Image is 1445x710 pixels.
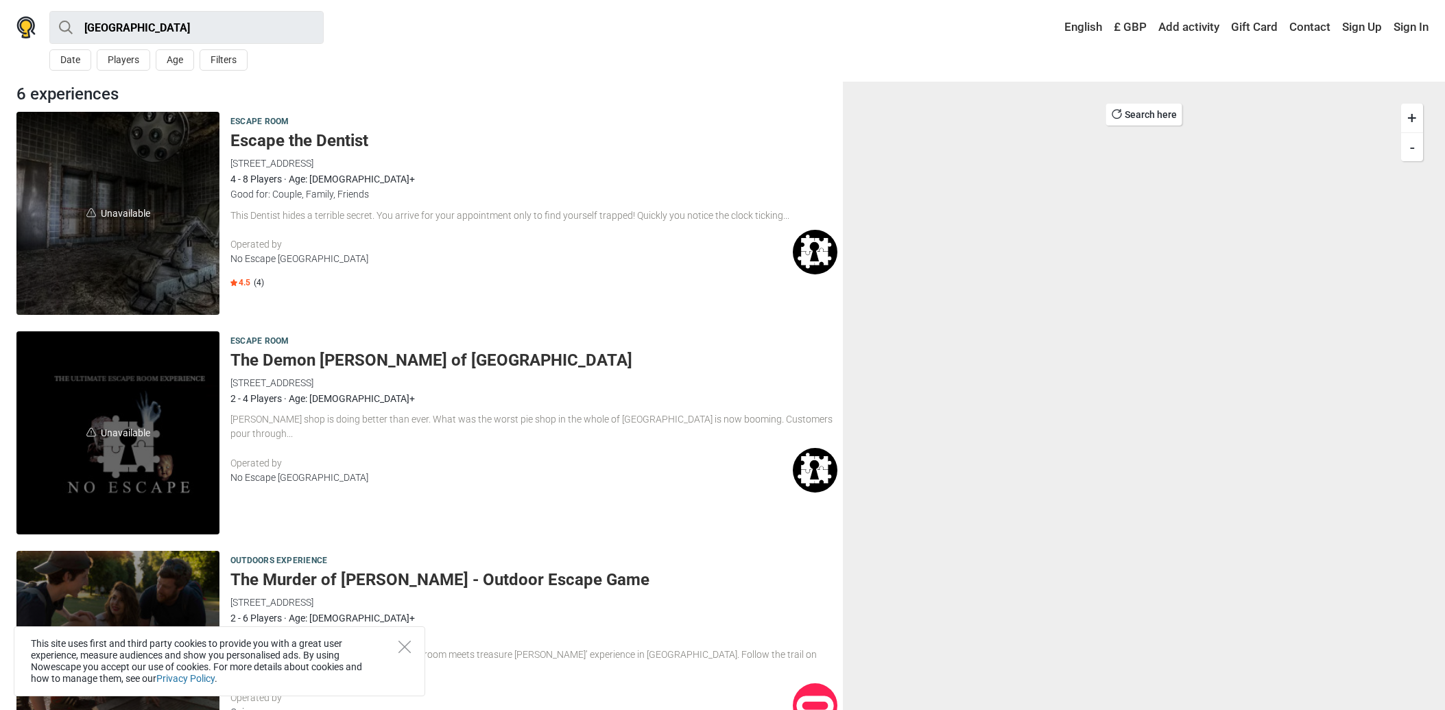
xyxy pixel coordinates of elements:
div: [STREET_ADDRESS] [230,156,837,171]
div: Operated by [230,456,793,471]
a: Add activity [1155,15,1223,40]
button: - [1401,132,1423,161]
h5: The Murder of [PERSON_NAME] - Outdoor Escape Game [230,570,837,590]
div: No Escape [GEOGRAPHIC_DATA] [230,252,793,266]
div: [STREET_ADDRESS] [230,595,837,610]
h5: The Demon [PERSON_NAME] of [GEOGRAPHIC_DATA] [230,351,837,370]
button: Close [398,641,411,653]
button: Date [49,49,91,71]
div: Operated by [230,237,793,252]
div: Operated by [230,691,793,705]
img: English [1055,23,1064,32]
h5: Escape the Dentist [230,131,837,151]
div: Good for: Birthday party, Family, Teenagers [230,626,837,641]
a: Sign Up [1339,15,1385,40]
div: 2 - 6 Players · Age: [DEMOGRAPHIC_DATA]+ [230,611,837,626]
span: Outdoors Experience [230,554,327,569]
button: Age [156,49,194,71]
span: 4.5 [230,277,250,288]
button: Search here [1106,104,1182,126]
a: unavailableUnavailable Escape the Dentist [16,112,219,315]
div: No Escape [GEOGRAPHIC_DATA] [230,471,793,485]
div: 2 - 4 Players · Age: [DEMOGRAPHIC_DATA]+ [230,391,837,406]
a: English [1051,15,1106,40]
div: Enjoy the best of both worlds with an ‘escape room meets treasure [PERSON_NAME]’ experience in [G... [230,648,837,676]
div: 4 - 8 Players · Age: [DEMOGRAPHIC_DATA]+ [230,171,837,187]
a: £ GBP [1110,15,1150,40]
img: Nowescape logo [16,16,36,38]
img: unavailable [86,427,96,437]
img: No Escape London [793,230,837,274]
button: Filters [200,49,248,71]
img: Star [230,279,237,286]
input: try “London” [49,11,324,44]
div: Good for: Couple, Family, Friends [230,187,837,202]
img: unavailable [86,208,96,217]
span: Unavailable [16,331,219,534]
span: Escape room [230,115,289,130]
button: + [1401,104,1423,132]
span: (4) [254,277,264,288]
a: Privacy Policy [156,673,215,684]
div: 6 experiences [11,82,843,106]
button: Players [97,49,150,71]
span: Unavailable [16,112,219,315]
img: No Escape London [793,448,837,493]
a: Gift Card [1228,15,1281,40]
div: [STREET_ADDRESS] [230,375,837,390]
span: Escape room [230,334,289,349]
a: Contact [1286,15,1334,40]
a: unavailableUnavailable The Demon Barber of Oxford Street [16,331,219,534]
a: Sign In [1390,15,1429,40]
div: This Dentist hides a terrible secret. You arrive for your appointment only to find yourself trapp... [230,209,837,223]
div: [PERSON_NAME] shop is doing better than ever. What was the worst pie shop in the whole of [GEOGRA... [230,412,837,441]
div: This site uses first and third party cookies to provide you with a great user experience, measure... [14,626,425,696]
